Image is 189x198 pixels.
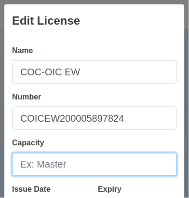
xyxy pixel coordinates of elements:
[12,12,80,29] div: Edit License
[12,93,41,101] span: Number
[12,139,44,147] span: Capacity
[12,60,177,84] input: Ex: National Certificate of Competency
[12,184,54,196] div: Issue Date
[98,184,126,196] div: Expiry
[12,107,177,130] input: Ex: EMM1234567890
[12,46,33,55] span: Name
[12,153,177,176] input: Ex: Master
